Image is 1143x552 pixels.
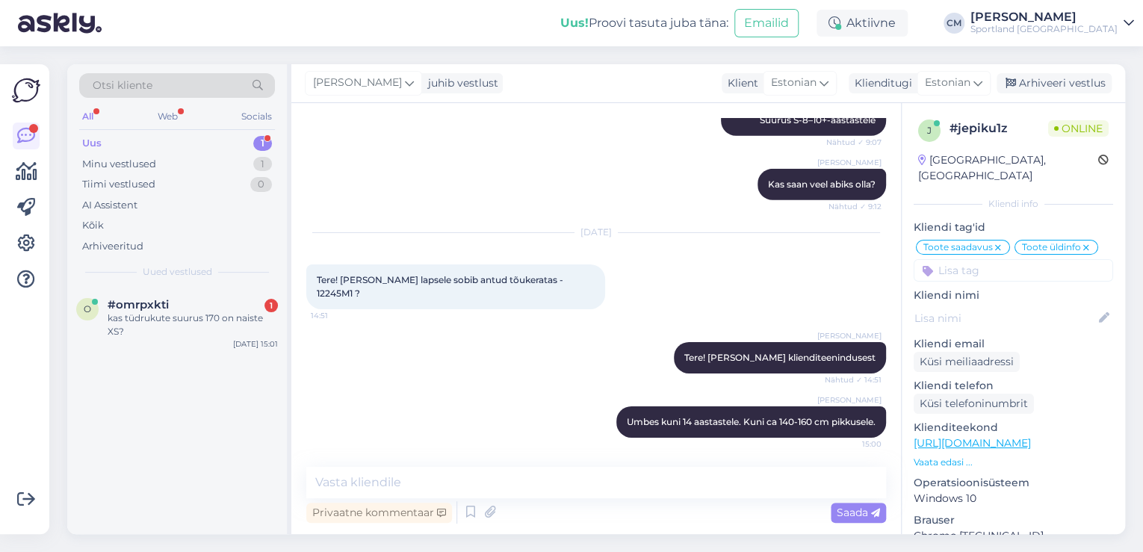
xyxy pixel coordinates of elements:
span: 15:00 [825,438,882,450]
div: [GEOGRAPHIC_DATA], [GEOGRAPHIC_DATA] [918,152,1098,184]
div: Klienditugi [849,75,912,91]
p: Klienditeekond [914,420,1113,435]
div: 0 [250,177,272,192]
div: Socials [238,107,275,126]
div: CM [944,13,964,34]
p: Brauser [914,512,1113,528]
span: Estonian [925,75,970,91]
div: Kõik [82,218,104,233]
button: Emailid [734,9,799,37]
span: [PERSON_NAME] [313,75,402,91]
span: Estonian [771,75,817,91]
div: Minu vestlused [82,157,156,172]
div: Privaatne kommentaar [306,503,452,523]
div: # jepiku1z [950,120,1048,137]
p: Kliendi nimi [914,288,1113,303]
div: 1 [264,299,278,312]
div: Arhiveeritud [82,239,143,254]
span: Otsi kliente [93,78,152,93]
div: Proovi tasuta juba täna: [560,14,728,32]
p: Kliendi tag'id [914,220,1113,235]
span: Umbes kuni 14 aastastele. Kuni ca 140-160 cm pikkusele. [627,416,876,427]
p: Kliendi telefon [914,378,1113,394]
div: 1 [253,157,272,172]
a: [PERSON_NAME]Sportland [GEOGRAPHIC_DATA] [970,11,1134,35]
div: AI Assistent [82,198,137,213]
img: Askly Logo [12,76,40,105]
span: [PERSON_NAME] [817,330,882,341]
p: Chrome [TECHNICAL_ID] [914,528,1113,544]
input: Lisa tag [914,259,1113,282]
b: Uus! [560,16,589,30]
div: kas tüdrukute suurus 170 on naiste XS? [108,311,278,338]
span: o [84,303,91,314]
div: juhib vestlust [422,75,498,91]
div: Aktiivne [817,10,908,37]
div: Uus [82,136,102,151]
div: Kliendi info [914,197,1113,211]
div: Web [155,107,181,126]
div: Arhiveeri vestlus [997,73,1112,93]
div: 1 [253,136,272,151]
div: All [79,107,96,126]
span: [PERSON_NAME] [817,394,882,406]
span: j [927,125,932,136]
span: 14:51 [311,310,367,321]
span: Nähtud ✓ 14:51 [825,374,882,385]
div: Klient [722,75,758,91]
span: Toote saadavus [923,243,993,252]
div: [DATE] 15:01 [233,338,278,350]
span: Nähtud ✓ 9:07 [825,137,882,148]
div: [PERSON_NAME] [970,11,1118,23]
p: Kliendi email [914,336,1113,352]
div: Tiimi vestlused [82,177,155,192]
div: Sportland [GEOGRAPHIC_DATA] [970,23,1118,35]
span: Toote üldinfo [1022,243,1081,252]
span: Kas saan veel abiks olla? [768,179,876,190]
input: Lisa nimi [914,310,1096,326]
p: Vaata edasi ... [914,456,1113,469]
span: Uued vestlused [143,265,212,279]
div: Küsi telefoninumbrit [914,394,1034,414]
p: Windows 10 [914,491,1113,506]
div: Küsi meiliaadressi [914,352,1020,372]
span: Saada [837,506,880,519]
p: Operatsioonisüsteem [914,475,1113,491]
span: Tere! [PERSON_NAME] lapsele sobib antud tõukeratas - 12245M1 ? [317,274,566,299]
div: [DATE] [306,226,886,239]
span: Nähtud ✓ 9:12 [825,201,882,212]
span: [PERSON_NAME] [817,157,882,168]
a: [URL][DOMAIN_NAME] [914,436,1031,450]
span: Online [1048,120,1109,137]
span: #omrpxkti [108,298,169,311]
span: Tere! [PERSON_NAME] klienditeenindusest [684,352,876,363]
